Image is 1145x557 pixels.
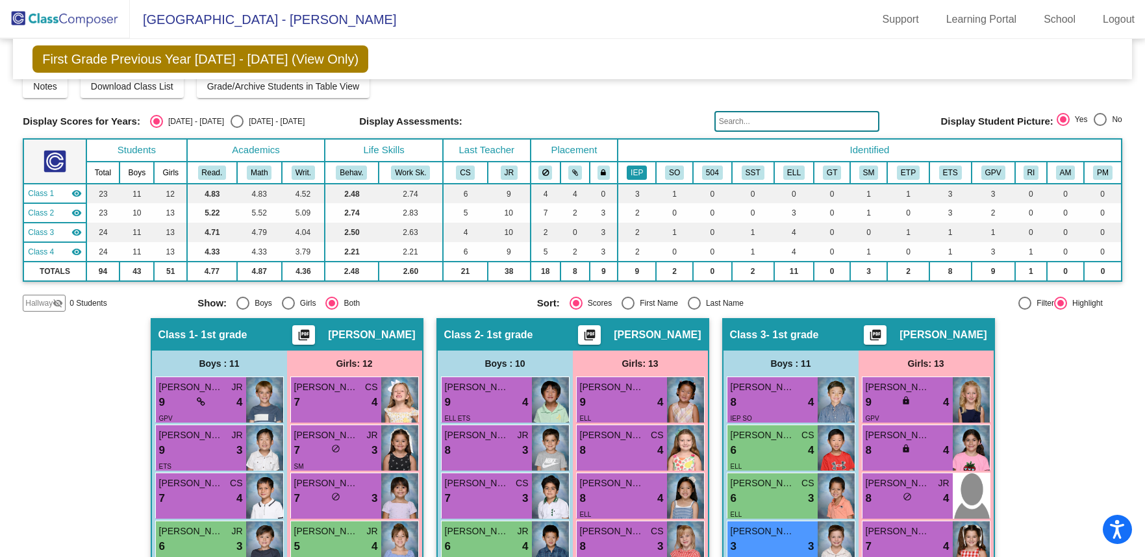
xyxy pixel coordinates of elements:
[1067,297,1103,309] div: Highlight
[943,394,949,411] span: 4
[371,394,377,411] span: 4
[197,297,227,309] span: Show:
[296,328,312,347] mat-icon: picture_as_pdf
[488,262,531,281] td: 38
[732,162,774,184] th: Student Success Team
[872,9,929,30] a: Support
[731,380,796,394] span: [PERSON_NAME]
[1047,262,1084,281] td: 0
[443,184,488,203] td: 6
[731,428,796,442] span: [PERSON_NAME]
[328,328,415,341] span: [PERSON_NAME]
[120,203,154,223] td: 10
[187,242,237,262] td: 4.33
[187,139,325,162] th: Academics
[198,166,227,180] button: Read.
[130,9,396,30] span: [GEOGRAPHIC_DATA] - [PERSON_NAME]
[336,166,367,180] button: Behav.
[929,242,972,262] td: 1
[866,442,872,459] span: 8
[560,184,590,203] td: 4
[887,184,929,203] td: 1
[635,297,678,309] div: First Name
[1015,242,1047,262] td: 1
[331,444,340,453] span: do_not_disturb_alt
[531,184,560,203] td: 4
[560,242,590,262] td: 2
[723,351,859,377] div: Boys : 11
[901,396,911,405] span: lock
[590,242,618,262] td: 3
[531,139,618,162] th: Placement
[618,223,656,242] td: 2
[701,297,744,309] div: Last Name
[774,184,814,203] td: 0
[864,325,887,345] button: Print Students Details
[53,298,63,308] mat-icon: visibility_off
[294,442,300,459] span: 7
[702,166,723,180] button: 504
[693,262,732,281] td: 0
[23,262,86,281] td: TOTALS
[445,428,510,442] span: [PERSON_NAME]
[23,242,86,262] td: Sara Gardner - 1st grade
[981,166,1005,180] button: GPV
[657,442,663,459] span: 4
[443,262,488,281] td: 21
[120,184,154,203] td: 11
[443,139,530,162] th: Last Teacher
[244,116,305,127] div: [DATE] - [DATE]
[237,223,282,242] td: 4.79
[590,184,618,203] td: 0
[732,262,774,281] td: 2
[943,442,949,459] span: 4
[163,116,224,127] div: [DATE] - [DATE]
[887,262,929,281] td: 2
[282,223,325,242] td: 4.04
[732,223,774,242] td: 1
[774,223,814,242] td: 4
[249,297,272,309] div: Boys
[656,184,692,203] td: 1
[1070,114,1088,125] div: Yes
[665,166,684,180] button: SO
[900,328,987,341] span: [PERSON_NAME]
[814,223,849,242] td: 0
[120,223,154,242] td: 11
[972,262,1015,281] td: 9
[731,394,736,411] span: 8
[86,223,120,242] td: 24
[583,297,612,309] div: Scores
[522,394,528,411] span: 4
[731,442,736,459] span: 6
[86,203,120,223] td: 23
[1047,223,1084,242] td: 0
[693,203,732,223] td: 0
[972,223,1015,242] td: 1
[972,203,1015,223] td: 2
[154,262,187,281] td: 51
[159,428,224,442] span: [PERSON_NAME]
[814,242,849,262] td: 0
[154,242,187,262] td: 13
[1056,166,1076,180] button: AM
[887,162,929,184] th: Extra time (parent)
[627,166,647,180] button: IEP
[159,463,171,470] span: ETS
[814,162,849,184] th: Gifted and Talented
[365,380,377,394] span: CS
[86,184,120,203] td: 23
[850,184,887,203] td: 1
[1015,184,1047,203] td: 0
[590,162,618,184] th: Keep with teacher
[1047,162,1084,184] th: AM Preference
[379,262,443,281] td: 2.60
[859,166,879,180] button: SM
[929,262,972,281] td: 8
[236,394,242,411] span: 4
[580,394,586,411] span: 9
[590,262,618,281] td: 9
[693,223,732,242] td: 0
[887,203,929,223] td: 0
[1084,203,1122,223] td: 0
